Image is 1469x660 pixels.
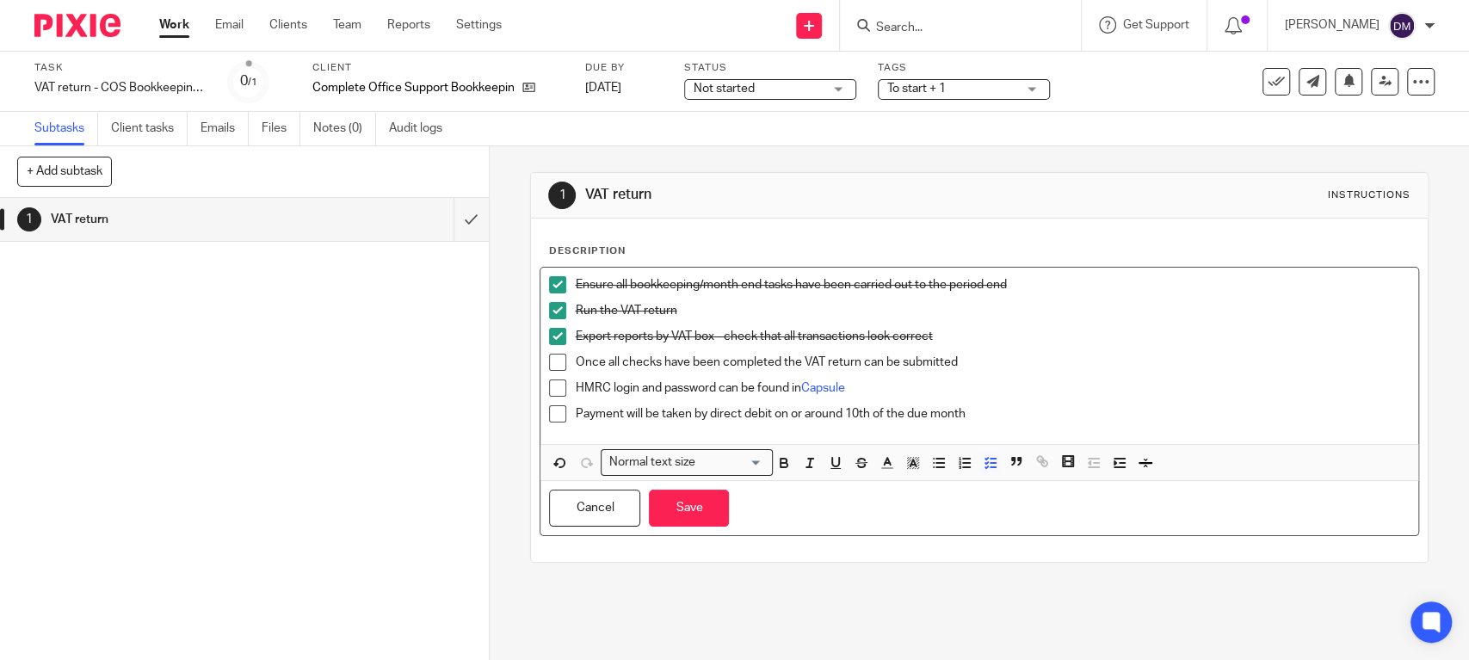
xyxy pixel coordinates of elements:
h1: VAT return [51,207,308,232]
div: VAT return - COS Bookkeeping - [DATE] [34,79,207,96]
p: Payment will be taken by direct debit on or around 10th of the due month [575,405,1409,423]
label: Client [312,61,564,75]
p: Export reports by VAT box - check that all transactions look correct [575,328,1409,345]
a: Team [333,16,361,34]
button: Cancel [549,490,640,527]
a: Work [159,16,189,34]
a: Notes (0) [313,112,376,145]
p: Run the VAT return [575,302,1409,319]
img: Pixie [34,14,120,37]
a: Settings [456,16,502,34]
div: 1 [548,182,576,209]
span: To start + 1 [887,83,946,95]
div: 1 [17,207,41,231]
span: Not started [694,83,755,95]
div: 0 [240,71,257,91]
a: Client tasks [111,112,188,145]
label: Due by [585,61,663,75]
a: Email [215,16,244,34]
label: Status [684,61,856,75]
a: Capsule [800,382,844,394]
p: Once all checks have been completed the VAT return can be submitted [575,354,1409,371]
p: HMRC login and password can be found in [575,379,1409,397]
small: /1 [248,77,257,87]
button: + Add subtask [17,157,112,186]
p: [PERSON_NAME] [1285,16,1380,34]
p: Description [548,244,625,258]
span: [DATE] [585,82,621,94]
span: Normal text size [605,453,699,472]
div: Instructions [1328,188,1410,202]
p: Complete Office Support Bookkeeping Ltd [312,79,514,96]
input: Search [874,21,1029,36]
label: Tags [878,61,1050,75]
a: Subtasks [34,112,98,145]
img: svg%3E [1388,12,1416,40]
a: Emails [201,112,249,145]
button: Save [649,490,729,527]
div: Search for option [601,449,773,476]
span: Get Support [1123,19,1189,31]
a: Reports [387,16,430,34]
a: Audit logs [389,112,455,145]
h1: VAT return [585,186,1016,204]
input: Search for option [701,453,762,472]
div: VAT return - COS Bookkeeping - August 2025 [34,79,207,96]
a: Files [262,112,300,145]
label: Task [34,61,207,75]
p: Ensure all bookkeeping/month end tasks have been carried out to the period end [575,276,1409,293]
a: Clients [269,16,307,34]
